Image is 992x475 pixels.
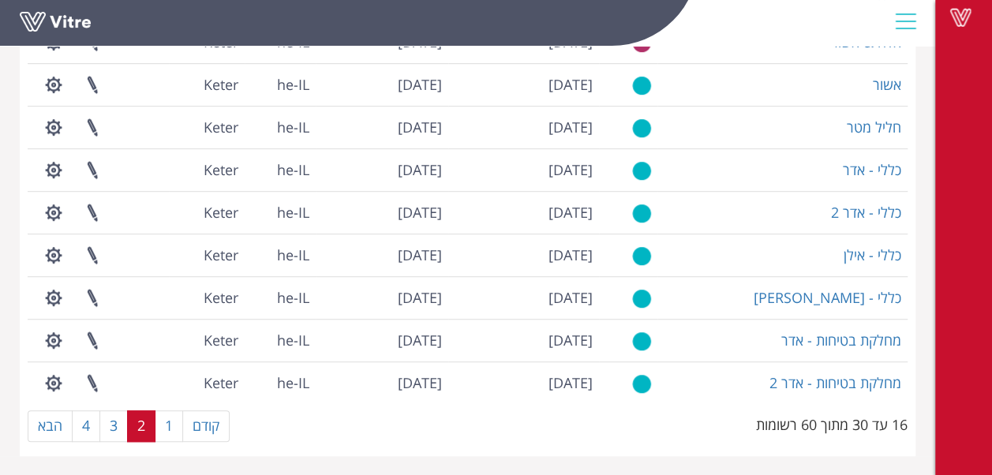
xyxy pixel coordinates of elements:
img: yes [632,118,651,138]
td: [DATE] [448,106,599,148]
a: אשור [873,75,901,94]
td: [DATE] [316,148,448,191]
div: 16 עד 30 מתוך 60 רשומות [756,409,908,436]
a: אלה & אשור [831,32,901,51]
a: כללי - אילן [844,245,901,264]
img: yes [632,161,651,181]
span: 218 [204,245,238,264]
a: כללי - [PERSON_NAME] [754,288,901,307]
img: yes [632,331,651,351]
td: he-IL [245,361,316,404]
a: 2 [127,410,155,442]
td: [DATE] [448,276,599,319]
td: he-IL [245,106,316,148]
span: 218 [204,203,238,222]
td: [DATE] [316,106,448,148]
td: he-IL [245,319,316,361]
td: [DATE] [316,191,448,234]
td: [DATE] [316,63,448,106]
td: [DATE] [448,319,599,361]
td: [DATE] [448,361,599,404]
td: [DATE] [316,361,448,404]
a: הבא [28,410,73,442]
span: 218 [204,160,238,179]
td: [DATE] [448,234,599,276]
td: [DATE] [448,148,599,191]
img: yes [632,76,651,95]
a: 1 [155,410,183,442]
td: he-IL [245,191,316,234]
span: 218 [204,75,238,94]
td: he-IL [245,276,316,319]
td: [DATE] [448,191,599,234]
td: he-IL [245,234,316,276]
span: 218 [204,118,238,137]
a: חליל מטר [847,118,901,137]
span: 218 [204,288,238,307]
a: 4 [72,410,100,442]
span: 218 [204,373,238,392]
img: yes [632,246,651,266]
a: מחלקת בטיחות - אדר [781,331,901,350]
td: [DATE] [448,63,599,106]
td: [DATE] [316,319,448,361]
span: 218 [204,331,238,350]
a: כללי - אדר [843,160,901,179]
td: he-IL [245,63,316,106]
img: yes [632,289,651,309]
a: כללי - אדר 2 [831,203,901,222]
a: מחלקת בטיחות - אדר 2 [769,373,901,392]
td: [DATE] [316,276,448,319]
a: קודם [182,410,230,442]
a: 3 [99,410,128,442]
img: yes [632,374,651,394]
span: 218 [204,32,238,51]
td: [DATE] [316,234,448,276]
td: he-IL [245,148,316,191]
img: yes [632,204,651,223]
